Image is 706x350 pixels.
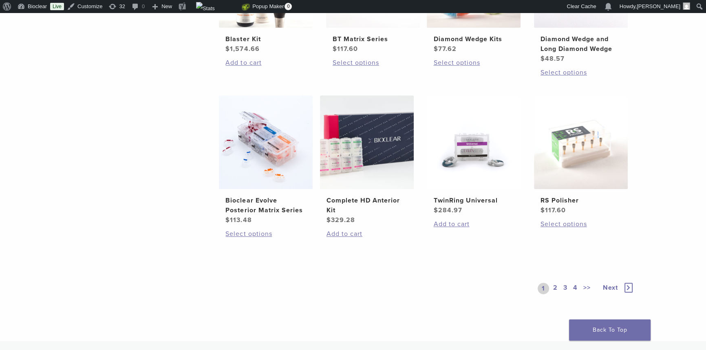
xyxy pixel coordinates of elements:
[433,45,438,53] span: $
[225,45,259,53] bdi: 1,574.66
[333,34,413,44] h2: BT Matrix Series
[433,58,514,68] a: Select options for “Diamond Wedge Kits”
[225,216,252,224] bdi: 113.48
[637,3,680,9] span: [PERSON_NAME]
[225,196,306,215] h2: Bioclear Evolve Posterior Matrix Series
[541,219,621,229] a: Select options for “RS Polisher”
[538,283,549,294] a: 1
[327,229,407,239] a: Add to cart: “Complete HD Anterior Kit”
[225,229,306,239] a: Select options for “Bioclear Evolve Posterior Matrix Series”
[225,34,306,44] h2: Blaster Kit
[433,196,514,205] h2: TwinRing Universal
[569,319,651,341] a: Back To Top
[541,196,621,205] h2: RS Polisher
[225,58,306,68] a: Add to cart: “Blaster Kit”
[225,45,230,53] span: $
[225,216,230,224] span: $
[333,58,413,68] a: Select options for “BT Matrix Series”
[433,219,514,229] a: Add to cart: “TwinRing Universal”
[541,206,545,214] span: $
[534,95,629,215] a: RS PolisherRS Polisher $117.60
[433,34,514,44] h2: Diamond Wedge Kits
[333,45,358,53] bdi: 117.60
[327,216,331,224] span: $
[433,45,456,53] bdi: 77.62
[541,68,621,77] a: Select options for “Diamond Wedge and Long Diamond Wedge”
[219,95,313,189] img: Bioclear Evolve Posterior Matrix Series
[327,216,355,224] bdi: 329.28
[50,3,64,10] a: Live
[327,196,407,215] h2: Complete HD Anterior Kit
[427,95,521,189] img: TwinRing Universal
[541,55,545,63] span: $
[603,284,618,292] span: Next
[320,95,415,225] a: Complete HD Anterior KitComplete HD Anterior Kit $329.28
[541,206,566,214] bdi: 117.60
[541,55,565,63] bdi: 48.57
[285,3,292,10] span: 0
[534,95,628,189] img: RS Polisher
[582,283,592,294] a: >>
[552,283,559,294] a: 2
[433,206,438,214] span: $
[571,283,579,294] a: 4
[218,95,313,225] a: Bioclear Evolve Posterior Matrix SeriesBioclear Evolve Posterior Matrix Series $113.48
[433,206,462,214] bdi: 284.97
[320,95,414,189] img: Complete HD Anterior Kit
[426,95,521,215] a: TwinRing UniversalTwinRing Universal $284.97
[196,2,242,12] img: Views over 48 hours. Click for more Jetpack Stats.
[333,45,337,53] span: $
[541,34,621,54] h2: Diamond Wedge and Long Diamond Wedge
[562,283,569,294] a: 3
